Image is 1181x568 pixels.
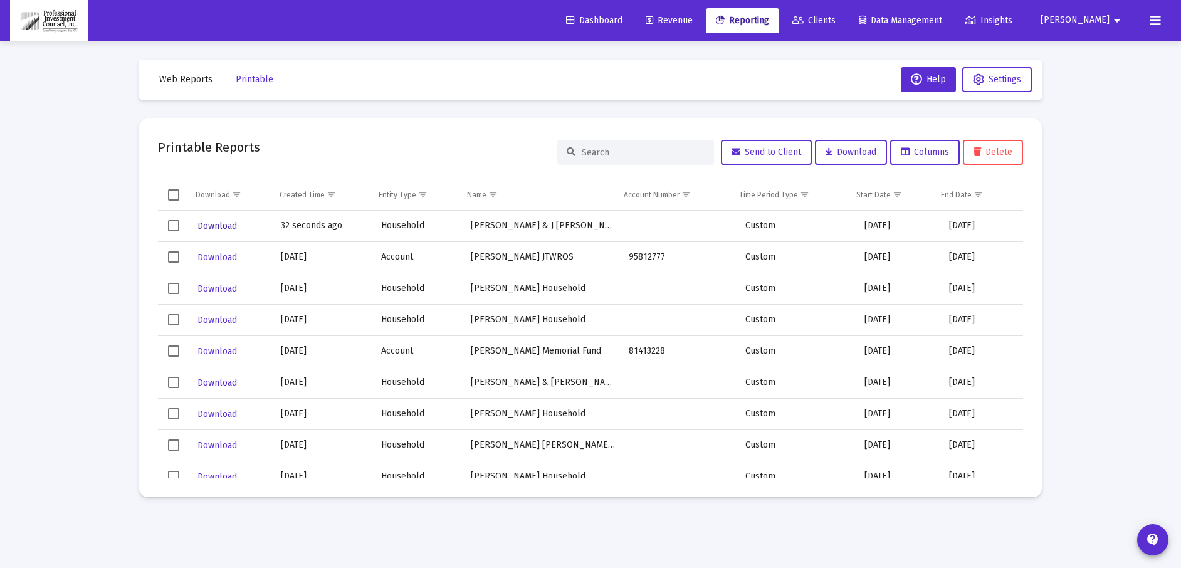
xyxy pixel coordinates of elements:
[943,304,1023,335] td: [DATE]
[943,429,1023,461] td: [DATE]
[850,180,934,210] td: Column Start Date
[1145,532,1160,547] mat-icon: contact_support
[236,74,273,85] span: Printable
[721,140,812,165] button: Send to Client
[935,180,1014,210] td: Column End Date
[624,190,680,200] div: Account Number
[168,345,179,357] div: Select row
[375,211,465,242] td: Household
[465,398,623,429] td: [PERSON_NAME] Household
[681,190,691,199] span: Show filter options for column 'Account Number'
[800,190,809,199] span: Show filter options for column 'Time Period Type'
[196,217,238,235] button: Download
[1041,15,1110,26] span: [PERSON_NAME]
[943,211,1023,242] td: [DATE]
[963,140,1023,165] button: Delete
[858,241,943,273] td: [DATE]
[943,241,1023,273] td: [DATE]
[1026,8,1140,33] button: [PERSON_NAME]
[858,367,943,398] td: [DATE]
[275,241,374,273] td: [DATE]
[275,335,374,367] td: [DATE]
[622,335,738,367] td: 81413228
[733,180,851,210] td: Column Time Period Type
[465,304,623,335] td: [PERSON_NAME] Household
[375,335,465,367] td: Account
[941,190,972,200] div: End Date
[379,190,416,200] div: Entity Type
[739,190,798,200] div: Time Period Type
[716,15,769,26] span: Reporting
[739,398,858,429] td: Custom
[275,304,374,335] td: [DATE]
[168,439,179,451] div: Select row
[859,15,942,26] span: Data Management
[19,8,78,33] img: Dashboard
[974,190,983,199] span: Show filter options for column 'End Date'
[159,74,213,85] span: Web Reports
[858,398,943,429] td: [DATE]
[280,190,325,200] div: Created Time
[706,8,779,33] a: Reporting
[197,221,237,231] span: Download
[739,241,858,273] td: Custom
[739,335,858,367] td: Custom
[792,15,836,26] span: Clients
[197,315,237,325] span: Download
[943,461,1023,492] td: [DATE]
[196,311,238,329] button: Download
[739,461,858,492] td: Custom
[375,273,465,304] td: Household
[197,377,237,388] span: Download
[467,190,486,200] div: Name
[168,408,179,419] div: Select row
[465,211,623,242] td: [PERSON_NAME] & J [PERSON_NAME] Household
[196,374,238,392] button: Download
[858,211,943,242] td: [DATE]
[375,304,465,335] td: Household
[858,273,943,304] td: [DATE]
[488,190,498,199] span: Show filter options for column 'Name'
[275,273,374,304] td: [DATE]
[1110,8,1125,33] mat-icon: arrow_drop_down
[372,180,461,210] td: Column Entity Type
[189,180,273,210] td: Column Download
[858,429,943,461] td: [DATE]
[943,398,1023,429] td: [DATE]
[273,180,372,210] td: Column Created Time
[168,314,179,325] div: Select row
[168,251,179,263] div: Select row
[465,461,623,492] td: [PERSON_NAME] Household
[375,429,465,461] td: Household
[275,429,374,461] td: [DATE]
[275,398,374,429] td: [DATE]
[168,220,179,231] div: Select row
[275,211,374,242] td: 32 seconds ago
[197,440,237,451] span: Download
[782,8,846,33] a: Clients
[911,74,946,85] span: Help
[826,147,876,157] span: Download
[158,137,260,157] h2: Printable Reports
[901,67,956,92] button: Help
[196,405,238,423] button: Download
[622,241,738,273] td: 95812777
[739,304,858,335] td: Custom
[943,335,1023,367] td: [DATE]
[196,190,230,200] div: Download
[375,241,465,273] td: Account
[461,180,617,210] td: Column Name
[582,147,705,158] input: Search
[636,8,703,33] a: Revenue
[739,211,858,242] td: Custom
[815,140,887,165] button: Download
[375,367,465,398] td: Household
[858,461,943,492] td: [DATE]
[739,367,858,398] td: Custom
[465,241,623,273] td: [PERSON_NAME] JTWROS
[849,8,952,33] a: Data Management
[556,8,632,33] a: Dashboard
[858,304,943,335] td: [DATE]
[965,15,1012,26] span: Insights
[158,180,1023,478] div: Data grid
